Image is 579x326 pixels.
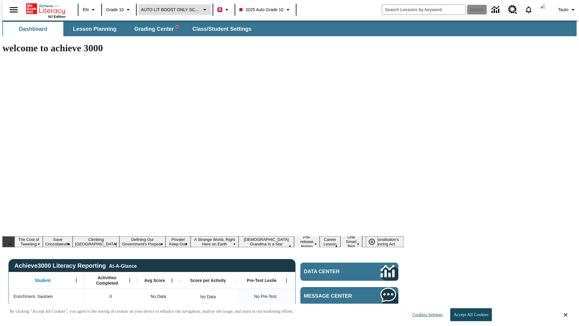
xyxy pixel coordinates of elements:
button: Lesson Planning [65,22,125,36]
span: Lesson Planning [73,26,116,33]
input: search field [382,5,465,14]
button: Slide 4 Defining Our Government's Purpose [119,236,166,247]
span: Student [35,278,50,283]
button: Cookies Settings [407,308,445,321]
a: Notifications [521,2,536,18]
button: Open side menu [5,1,23,19]
button: Slide 10 One Smart Bird [340,234,362,249]
span: EN [83,7,89,13]
span: Achieve3000 Literacy Reporting [14,262,137,269]
div: SubNavbar [2,22,257,36]
button: Slide 5 Private! Keep Out! [166,236,191,247]
button: Open Menu [72,276,81,285]
span: 2025 Auto Grade 10 [239,7,283,13]
span: Class/Student Settings [192,26,252,33]
span: B [218,6,221,13]
span: Enrichment, Sautoen [14,293,53,300]
button: Select a new avatar [536,2,556,18]
button: Open Menu [282,276,291,285]
button: Dashboard [3,22,63,36]
div: Home [26,2,65,18]
div: Pause [366,236,384,247]
span: 0 [109,293,112,300]
div: SubNavbar [2,21,577,36]
button: School: AUTO LIT BOOST ONLY SCHOOL, Select your school [138,4,211,15]
span: Grade 10 [106,7,124,13]
span: Data Center [304,269,360,275]
p: By clicking “Accept All Cookies”, you agree to the storing of cookies on your device to enhance s... [10,308,294,315]
button: Class/Student Settings [188,22,256,36]
div: No Data, Enrichment, Sautoen [137,289,179,304]
a: Data Center [300,263,398,281]
button: Slide 7 South Korean Grandma Is a Star [239,236,294,247]
span: Dashboard [19,26,47,33]
a: Resource Center, Will open in new tab [505,2,521,18]
span: AUTO LIT BOOST ONLY SCHOOL [141,7,200,13]
button: Slide 1 The Cost of Tweeting [14,236,43,247]
img: Avatar [540,4,552,16]
button: Slide 8 Pre-release lesson [294,234,320,249]
span: No Data [147,290,169,303]
button: Accept All Cookies [450,308,492,321]
span: Avg Score [144,278,165,283]
a: Home [26,3,65,15]
button: Pause [366,236,378,247]
span: Tauto [558,7,568,13]
button: Boost Class color is violet red. Change class color [215,4,233,15]
button: Profile/Settings [556,4,579,15]
button: Open Menu [125,276,134,285]
div: No Data, Enrichment, Sautoen [197,291,219,303]
a: Message Center [300,287,398,305]
span: Activities Completed [87,275,127,286]
span: No Pre-Test, Enrichment, Sautoen [254,293,277,300]
button: Open Menu [167,276,176,285]
button: Language: EN, Select a language [80,4,100,15]
button: Slide 9 Career Lesson [320,236,340,247]
div: 0, Enrichment, Sautoen [84,289,137,304]
button: Close [564,312,567,318]
button: Grade: Grade 10, Select a grade [104,4,134,15]
span: NJ Edition [48,15,65,18]
span: Grading Center [134,26,178,33]
button: Slide 2 Save Chocolateville [43,236,73,247]
div: At-A-Glance [109,262,137,269]
button: Slide 3 Climbing Mount Tai [73,236,119,247]
span: Score per Activity [190,278,226,283]
a: Data Center [488,2,505,18]
span: Message Center [304,293,362,299]
button: Slide 6 A Strange World, Right Here on Earth [191,236,238,247]
button: Grading Center [126,22,186,36]
button: Slide 11 The Constitution's Balancing Act [362,236,404,247]
div: No Data, Enrichment, Sautoen [294,289,351,304]
h1: welcome to achieve 3000 [2,43,403,54]
span: Pre-Test Lexile [247,278,277,283]
button: Class: 2025 Auto Grade 10, Select your class [237,4,294,15]
svg: writing assistant alert [176,26,178,28]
